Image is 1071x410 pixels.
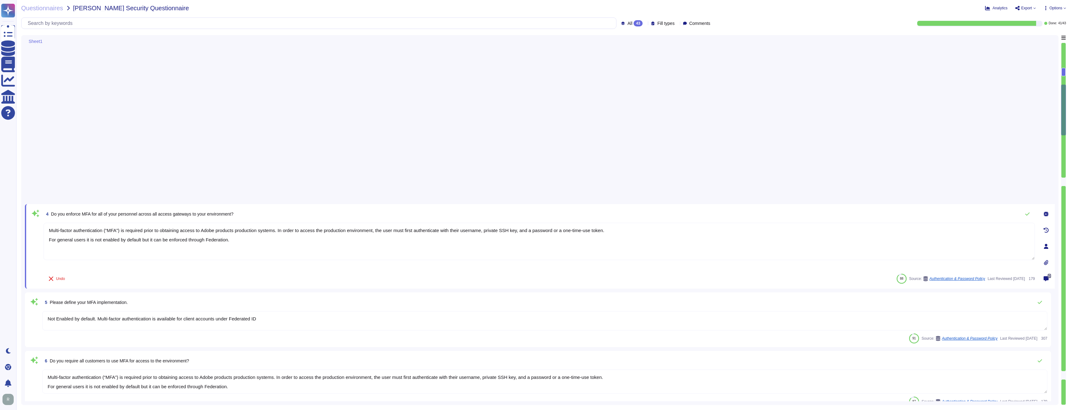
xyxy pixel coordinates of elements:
[909,276,985,281] span: Source:
[912,400,916,403] span: 87
[42,359,47,363] span: 6
[56,277,65,281] span: Undo
[29,39,42,44] span: Sheet1
[689,21,710,26] span: Comments
[1027,277,1035,281] span: 179
[1000,337,1037,340] span: Last Reviewed [DATE]
[929,277,985,281] span: Authentication & Password Policy
[942,337,998,340] span: Authentication & Password Policy
[1040,337,1047,340] span: 307
[50,358,189,363] span: Do you require all customers to use MFA for access to the environment?
[51,212,234,217] span: Do you enforce MFA for all of your personnel across all access gateways to your environment?
[44,273,70,285] button: Undo
[942,400,998,403] span: Authentication & Password Policy
[627,21,632,26] span: All
[1058,22,1066,25] span: 41 / 43
[2,394,14,405] img: user
[1050,6,1062,10] span: Options
[73,5,189,11] span: [PERSON_NAME] Security Questionnaire
[900,277,903,280] span: 88
[912,337,916,340] span: 91
[657,21,674,26] span: Fill types
[922,399,998,404] span: Source:
[1040,400,1047,403] span: 179
[1000,400,1037,403] span: Last Reviewed [DATE]
[50,300,128,305] span: Please define your MFA implementation.
[25,18,616,29] input: Search by keywords
[922,336,998,341] span: Source:
[634,20,643,26] div: 43
[1048,274,1051,278] span: 0
[44,223,1035,260] textarea: Multi-factor authentication (“MFA”) is required prior to obtaining access to Adobe products produ...
[44,212,49,216] span: 4
[993,6,1007,10] span: Analytics
[1,393,18,406] button: user
[1021,6,1032,10] span: Export
[988,277,1025,281] span: Last Reviewed [DATE]
[985,6,1007,11] button: Analytics
[21,5,63,11] span: Questionnaires
[42,300,47,305] span: 5
[42,311,1047,330] textarea: Not Enabled by default. Multi-factor authentication is available for client accounts under Federa...
[1049,22,1057,25] span: Done:
[42,370,1047,394] textarea: Multi-factor authentication (“MFA”) is required prior to obtaining access to Adobe products produ...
